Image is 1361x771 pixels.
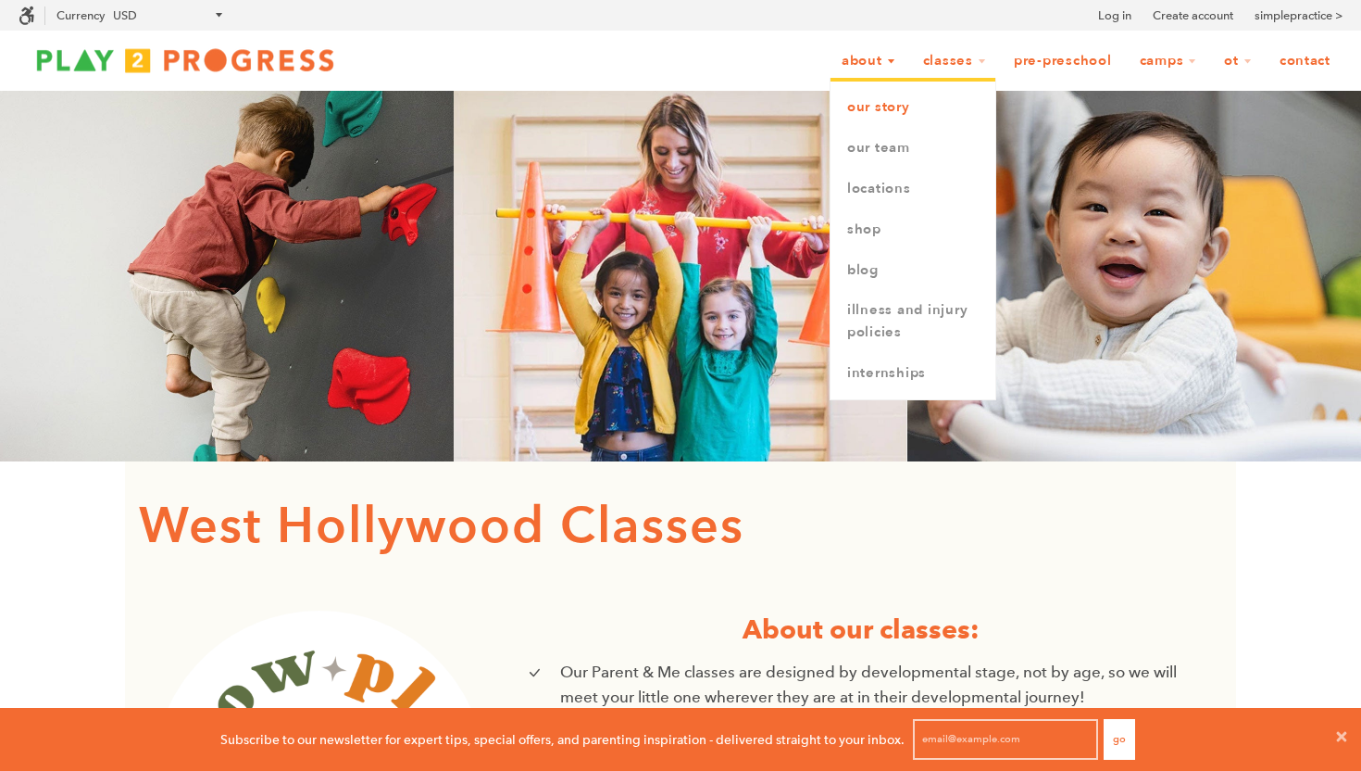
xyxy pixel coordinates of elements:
a: Our Story [830,87,995,128]
a: Shop [830,209,995,250]
h1: West Hollywood Classes [139,489,1222,564]
a: Classes [911,44,998,79]
a: OT [1212,44,1264,79]
a: simplepractice > [1255,6,1342,25]
button: Go [1104,719,1135,760]
a: Create account [1153,6,1233,25]
p: Our Parent & Me classes are designed by developmental stage, not by age, so we will meet your lit... [560,660,1208,710]
a: Our Team [830,128,995,169]
a: Illness and Injury Policies [830,290,995,353]
a: About [830,44,907,79]
img: Play2Progress logo [19,42,352,79]
a: Blog [830,250,995,291]
a: Locations [830,169,995,209]
a: Internships [830,353,995,394]
a: Log in [1098,6,1131,25]
a: Pre-Preschool [1002,44,1124,79]
strong: About our classes: [743,613,980,646]
a: Contact [1267,44,1342,79]
input: email@example.com [913,719,1098,760]
p: Subscribe to our newsletter for expert tips, special offers, and parenting inspiration - delivere... [220,729,905,750]
a: Camps [1128,44,1209,79]
label: Currency [56,8,105,22]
